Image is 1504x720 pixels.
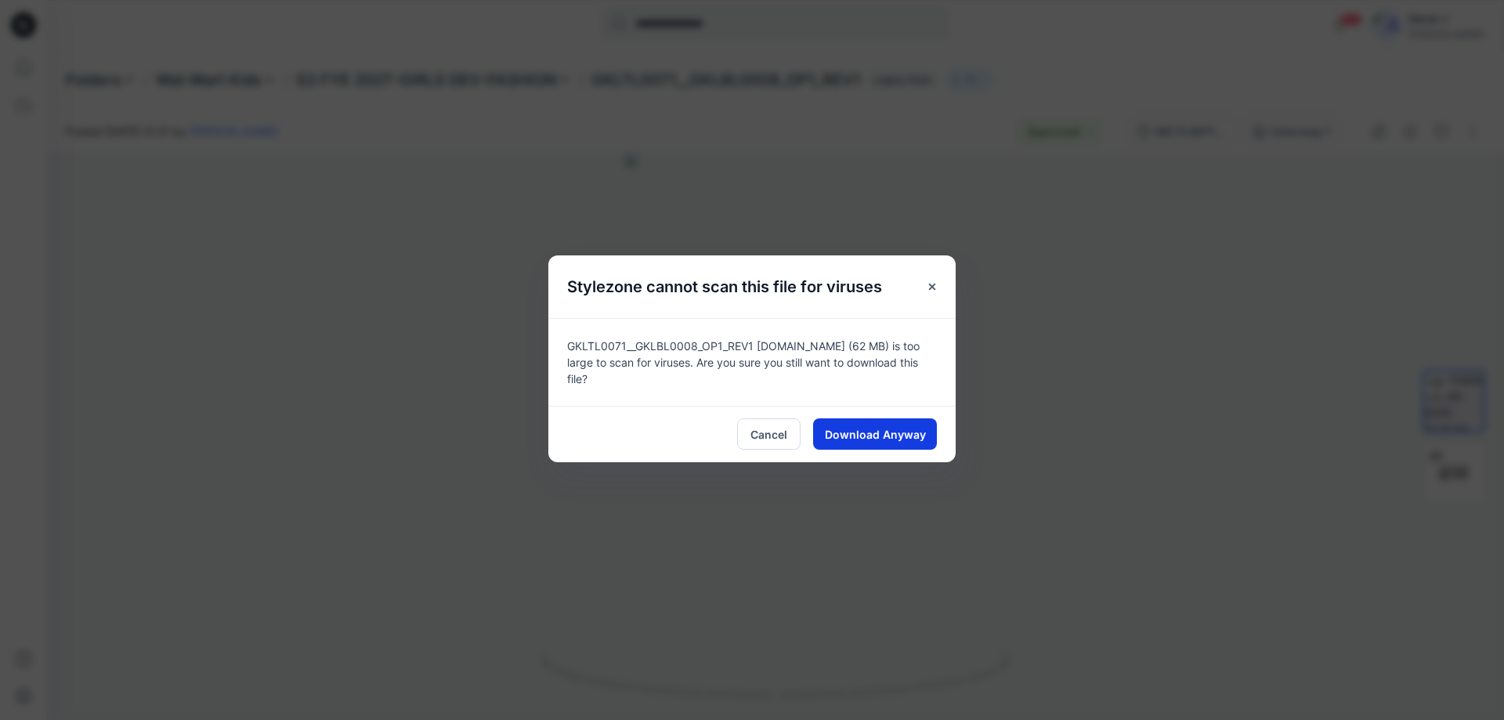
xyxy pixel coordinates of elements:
span: Download Anyway [825,426,926,443]
button: Download Anyway [813,418,937,450]
button: Cancel [737,418,801,450]
button: Close [918,273,946,301]
div: GKLTL0071__GKLBL0008_OP1_REV1 [DOMAIN_NAME] (62 MB) is too large to scan for viruses. Are you sur... [548,318,956,406]
span: Cancel [750,426,787,443]
h5: Stylezone cannot scan this file for viruses [548,255,901,318]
